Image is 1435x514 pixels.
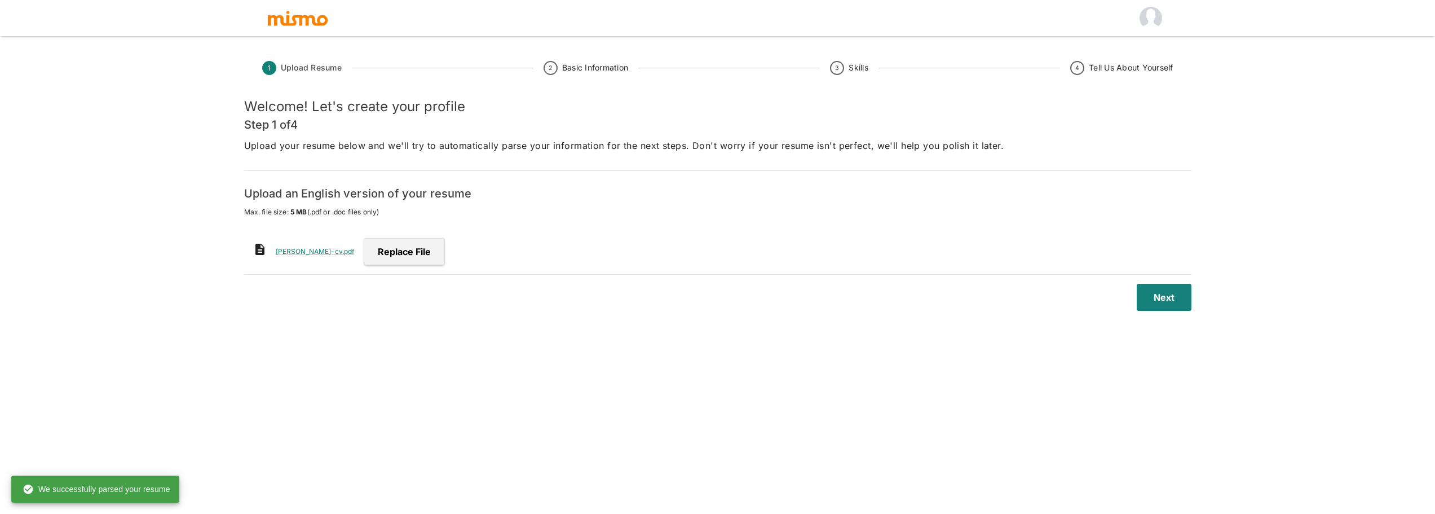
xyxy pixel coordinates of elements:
img: null null [1140,7,1162,29]
h6: Step 1 of 4 [244,116,1191,134]
h5: Welcome! Let's create your profile [244,98,1191,116]
span: 5 MB [290,208,307,216]
span: Skills [849,62,868,73]
span: Upload Resume [281,62,342,73]
h6: Upload an English version of your resume [244,184,1191,203]
img: logo [267,10,329,27]
button: Next [1137,284,1191,311]
a: [PERSON_NAME]-cv.pdf [276,247,355,256]
div: We successfully parsed your resume [23,479,170,499]
p: Upload your resume below and we'll try to automatically parse your information for the next steps... [244,138,1191,153]
text: 2 [549,64,552,72]
span: Tell Us About Yourself [1089,62,1173,73]
span: Max. file size: (.pdf or .doc files only) [244,207,1191,218]
span: Basic Information [562,62,628,73]
text: 1 [267,64,270,72]
span: Replace file [364,238,445,265]
text: 4 [1075,64,1079,72]
text: 3 [836,64,839,72]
